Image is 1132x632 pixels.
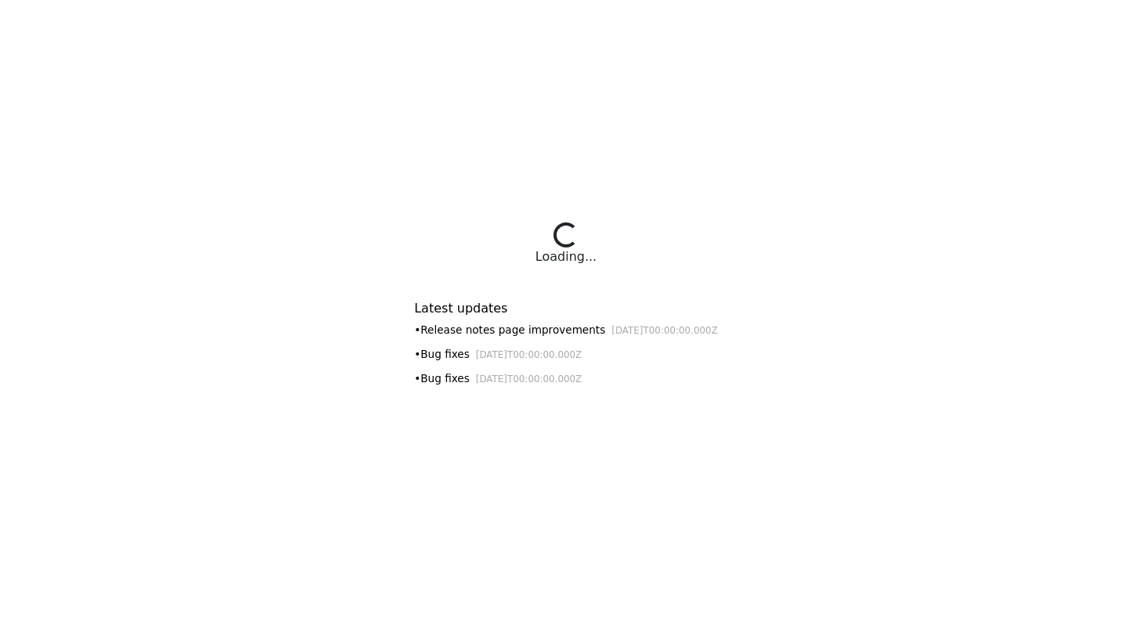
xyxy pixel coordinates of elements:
div: • Bug fixes [414,346,718,363]
div: • Release notes page improvements [414,322,718,338]
small: [DATE]T00:00:00.000Z [476,349,582,360]
div: • Bug fixes [414,370,718,387]
h6: Latest updates [414,301,718,316]
small: [DATE]T00:00:00.000Z [611,325,718,336]
div: Loading... [535,247,597,266]
small: [DATE]T00:00:00.000Z [476,374,582,385]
